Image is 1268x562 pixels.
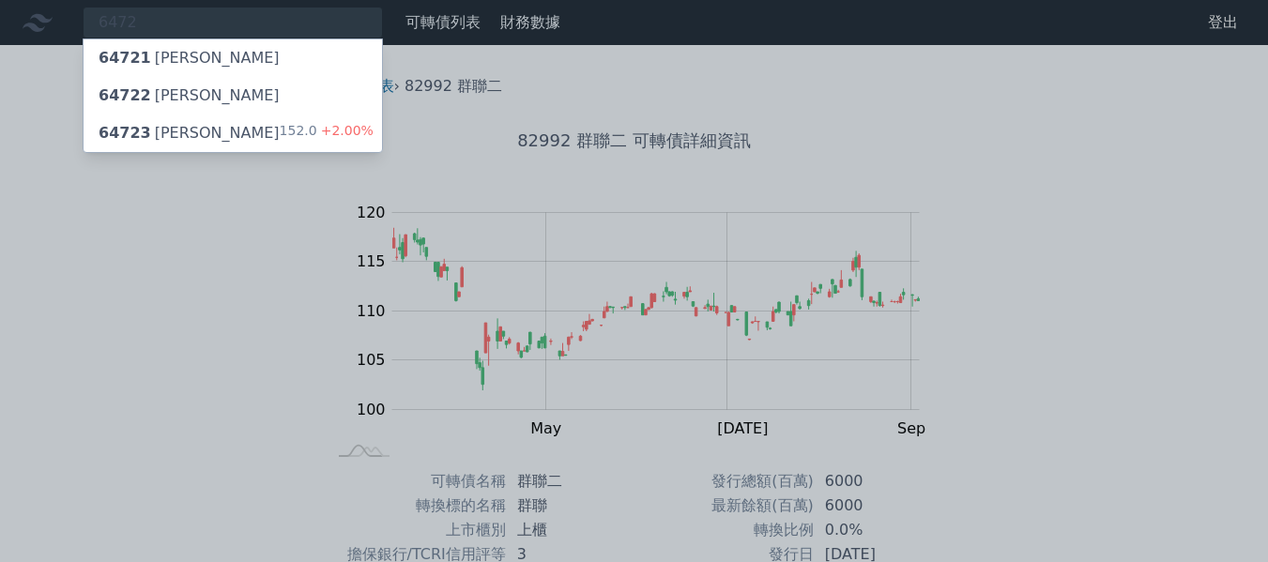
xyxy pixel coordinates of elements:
a: 64721[PERSON_NAME] [84,39,382,77]
span: +2.00% [317,123,374,138]
div: [PERSON_NAME] [99,84,280,107]
a: 64722[PERSON_NAME] [84,77,382,114]
div: [PERSON_NAME] [99,122,280,144]
span: 64723 [99,124,151,142]
span: 64722 [99,86,151,104]
div: [PERSON_NAME] [99,47,280,69]
span: 64721 [99,49,151,67]
div: 152.0 [280,122,374,144]
a: 64723[PERSON_NAME] 152.0+2.00% [84,114,382,152]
